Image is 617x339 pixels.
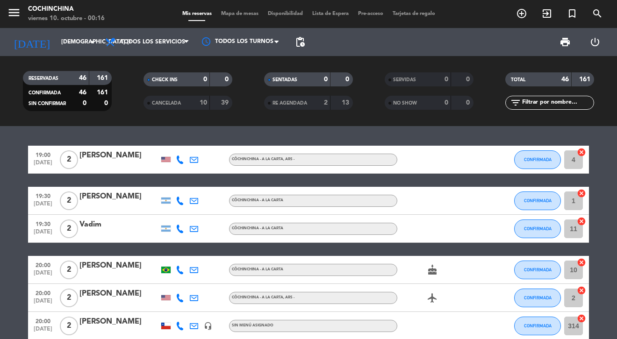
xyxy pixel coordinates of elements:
[294,36,306,48] span: pending_actions
[31,229,55,240] span: [DATE]
[60,219,78,238] span: 2
[577,258,586,267] i: cancel
[225,76,230,83] strong: 0
[342,99,351,106] strong: 13
[60,317,78,335] span: 2
[60,150,78,169] span: 2
[29,101,66,106] span: SIN CONFIRMAR
[273,78,297,82] span: SENTADAS
[466,76,472,83] strong: 0
[514,150,561,169] button: CONFIRMADA
[31,160,55,170] span: [DATE]
[79,219,159,231] div: Vadim
[427,292,438,304] i: airplanemode_active
[589,36,601,48] i: power_settings_new
[283,296,294,299] span: , ARS -
[31,298,55,309] span: [DATE]
[427,264,438,275] i: cake
[324,99,328,106] strong: 2
[308,11,353,16] span: Lista de Espera
[388,11,440,16] span: Tarjetas de regalo
[28,14,105,23] div: viernes 10. octubre - 00:16
[79,260,159,272] div: [PERSON_NAME]
[521,98,594,108] input: Filtrar por nombre...
[524,267,552,272] span: CONFIRMADA
[393,101,417,106] span: NO SHOW
[514,261,561,279] button: CONFIRMADA
[7,32,57,52] i: [DATE]
[273,101,307,106] span: RE AGENDADA
[203,76,207,83] strong: 0
[104,100,110,106] strong: 0
[514,219,561,238] button: CONFIRMADA
[516,8,527,19] i: add_circle_outline
[31,326,55,337] span: [DATE]
[577,314,586,323] i: cancel
[561,76,569,83] strong: 46
[121,39,185,45] span: Todos los servicios
[445,76,448,83] strong: 0
[592,8,603,19] i: search
[31,270,55,281] span: [DATE]
[29,91,61,95] span: CONFIRMADA
[514,317,561,335] button: CONFIRMADA
[204,322,212,330] i: headset_mic
[524,226,552,231] span: CONFIRMADA
[524,198,552,203] span: CONFIRMADA
[31,287,55,298] span: 20:00
[324,76,328,83] strong: 0
[152,78,178,82] span: CHECK INS
[79,149,159,162] div: [PERSON_NAME]
[511,78,525,82] span: TOTAL
[580,28,610,56] div: LOG OUT
[79,89,86,96] strong: 46
[232,324,273,327] span: Sin menú asignado
[87,36,98,48] i: arrow_drop_down
[60,261,78,279] span: 2
[31,149,55,160] span: 19:00
[29,76,58,81] span: RESERVADAS
[283,157,294,161] span: , ARS -
[31,218,55,229] span: 19:30
[28,5,105,14] div: Cochinchina
[31,315,55,326] span: 20:00
[97,75,110,81] strong: 161
[393,78,416,82] span: SERVIDAS
[353,11,388,16] span: Pre-acceso
[577,217,586,226] i: cancel
[577,286,586,295] i: cancel
[524,323,552,328] span: CONFIRMADA
[510,97,521,108] i: filter_list
[232,157,294,161] span: CôChinChina - A LA CARTA
[560,36,571,48] span: print
[221,99,230,106] strong: 39
[514,289,561,307] button: CONFIRMADA
[178,11,216,16] span: Mis reservas
[541,8,552,19] i: exit_to_app
[263,11,308,16] span: Disponibilidad
[7,6,21,23] button: menu
[31,190,55,201] span: 19:30
[577,189,586,198] i: cancel
[577,148,586,157] i: cancel
[524,157,552,162] span: CONFIRMADA
[232,296,294,299] span: CôChinChina - A LA CARTA
[232,268,283,271] span: CôChinChina - A LA CARTA
[31,259,55,270] span: 20:00
[79,316,159,328] div: [PERSON_NAME]
[232,226,283,230] span: CôChinChina - A LA CARTA
[579,76,592,83] strong: 161
[7,6,21,20] i: menu
[200,99,207,106] strong: 10
[567,8,578,19] i: turned_in_not
[79,75,86,81] strong: 46
[79,288,159,300] div: [PERSON_NAME]
[232,198,283,202] span: CôChinChina - A LA CARTA
[216,11,263,16] span: Mapa de mesas
[83,100,86,106] strong: 0
[60,191,78,210] span: 2
[466,99,472,106] strong: 0
[152,101,181,106] span: CANCELADA
[79,191,159,203] div: [PERSON_NAME]
[524,295,552,300] span: CONFIRMADA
